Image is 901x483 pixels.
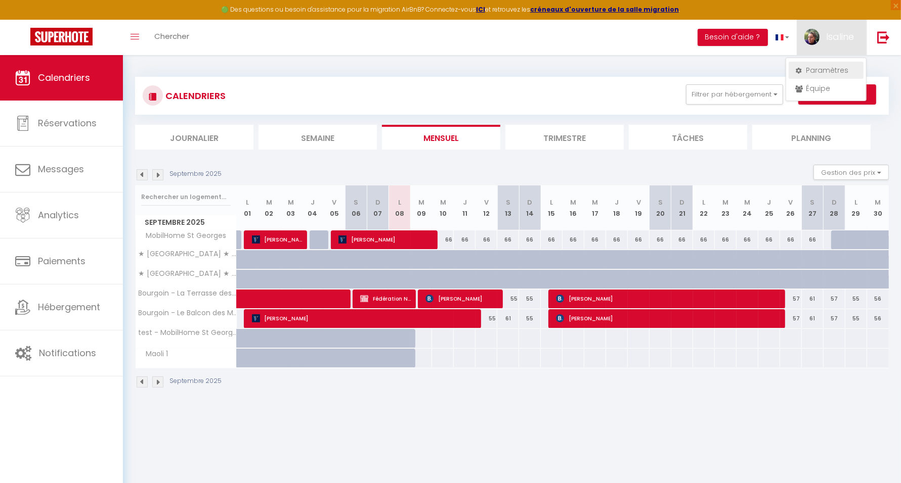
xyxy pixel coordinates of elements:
abbr: D [528,198,533,207]
th: 02 [258,185,280,230]
div: 66 [780,230,802,249]
abbr: M [722,198,728,207]
th: 03 [280,185,302,230]
th: 27 [802,185,824,230]
span: MobilHome St Georges [137,230,229,242]
span: [PERSON_NAME] [252,230,303,249]
div: 61 [802,309,824,328]
abbr: S [354,198,358,207]
span: Analytics [38,209,79,221]
th: 07 [367,185,389,230]
span: Septembre 2025 [136,215,236,230]
abbr: S [506,198,510,207]
th: 05 [323,185,345,230]
abbr: D [375,198,380,207]
span: [PERSON_NAME] [252,309,477,328]
th: 24 [737,185,758,230]
div: 57 [780,289,802,308]
div: 55 [519,289,541,308]
div: 66 [476,230,497,249]
div: 66 [671,230,693,249]
div: 66 [497,230,519,249]
abbr: D [832,198,837,207]
abbr: V [332,198,336,207]
div: 55 [497,289,519,308]
span: Chercher [154,31,189,41]
h3: CALENDRIERS [163,84,226,107]
span: test - MobilHome St Georges [137,329,238,336]
span: [PERSON_NAME] [556,309,781,328]
th: 19 [628,185,650,230]
div: 66 [563,230,584,249]
img: ... [804,29,820,45]
div: 57 [780,309,802,328]
a: ... Isaline [797,20,867,55]
span: Calendriers [38,71,90,84]
abbr: V [789,198,793,207]
span: ★ [GEOGRAPHIC_DATA] ★ Chambre Factory ★ [137,270,238,277]
th: 17 [584,185,606,230]
button: Filtrer par hébergement [686,84,783,105]
button: Besoin d'aide ? [698,29,768,46]
li: Semaine [259,125,377,150]
abbr: M [266,198,272,207]
a: Paramètres [789,62,864,79]
div: 66 [584,230,606,249]
div: 56 [867,309,889,328]
p: Septembre 2025 [169,169,222,179]
a: créneaux d'ouverture de la salle migration [530,5,679,14]
th: 25 [758,185,780,230]
div: 66 [715,230,737,249]
abbr: M [592,198,598,207]
th: 30 [867,185,889,230]
span: [PERSON_NAME] [338,230,433,249]
div: 66 [541,230,563,249]
abbr: S [658,198,663,207]
div: 56 [867,289,889,308]
div: 61 [497,309,519,328]
abbr: J [311,198,315,207]
th: 18 [606,185,628,230]
button: Ouvrir le widget de chat LiveChat [8,4,38,34]
img: Super Booking [30,28,93,45]
th: 10 [432,185,454,230]
div: 66 [432,230,454,249]
a: ICI [476,5,485,14]
th: 04 [302,185,323,230]
th: 21 [671,185,693,230]
span: Bourgoin - Le Balcon des Moulins [137,309,238,317]
span: Paiements [38,255,85,267]
abbr: L [398,198,401,207]
abbr: M [418,198,424,207]
div: 57 [824,309,845,328]
div: 66 [606,230,628,249]
li: Mensuel [382,125,500,150]
abbr: J [767,198,771,207]
div: 66 [693,230,715,249]
li: Journalier [135,125,253,150]
img: logout [877,31,890,43]
th: 14 [519,185,541,230]
span: Fédération Nationale Solidarité Femmes [360,289,411,308]
div: 66 [758,230,780,249]
div: 66 [454,230,476,249]
th: 20 [650,185,671,230]
span: Réservations [38,117,97,129]
p: Septembre 2025 [169,376,222,386]
button: Gestion des prix [813,165,889,180]
div: 66 [802,230,824,249]
th: 16 [563,185,584,230]
th: 15 [541,185,563,230]
span: Notifications [39,347,96,359]
li: Tâches [629,125,747,150]
span: [PERSON_NAME] [425,289,498,308]
th: 23 [715,185,737,230]
abbr: L [702,198,705,207]
th: 26 [780,185,802,230]
abbr: M [571,198,577,207]
th: 11 [454,185,476,230]
li: Planning [752,125,871,150]
abbr: M [440,198,446,207]
div: 61 [802,289,824,308]
div: 55 [845,309,867,328]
